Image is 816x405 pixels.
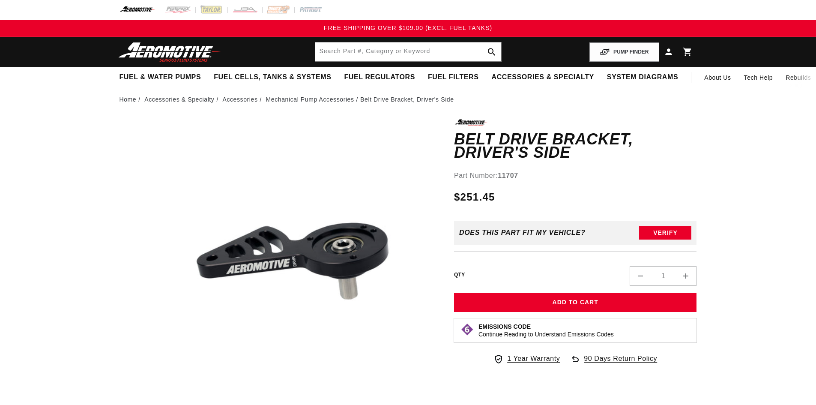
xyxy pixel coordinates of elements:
[454,189,495,205] span: $251.45
[116,42,223,62] img: Aeromotive
[738,67,780,88] summary: Tech Help
[459,229,586,237] div: Does This part fit My vehicle?
[324,24,492,31] span: FREE SHIPPING OVER $109.00 (EXCL. FUEL TANKS)
[360,95,454,104] li: Belt Drive Bracket, Driver's Side
[421,67,485,87] summary: Fuel Filters
[485,67,601,87] summary: Accessories & Specialty
[507,353,560,364] span: 1 Year Warranty
[589,42,659,62] button: PUMP FINDER
[120,95,697,104] nav: breadcrumbs
[639,226,691,240] button: Verify
[120,95,137,104] a: Home
[428,73,479,82] span: Fuel Filters
[222,95,257,104] a: Accessories
[144,95,221,104] li: Accessories & Specialty
[266,95,354,104] a: Mechanical Pump Accessories
[454,271,465,279] label: QTY
[601,67,684,87] summary: System Diagrams
[786,73,811,82] span: Rebuilds
[315,42,501,61] input: Search by Part Number, Category or Keyword
[584,353,657,373] span: 90 Days Return Policy
[498,172,518,179] strong: 11707
[113,67,208,87] summary: Fuel & Water Pumps
[570,353,657,373] a: 90 Days Return Policy
[493,353,560,364] a: 1 Year Warranty
[214,73,331,82] span: Fuel Cells, Tanks & Systems
[207,67,338,87] summary: Fuel Cells, Tanks & Systems
[460,323,474,336] img: Emissions code
[454,132,697,159] h1: Belt Drive Bracket, Driver's Side
[698,67,737,88] a: About Us
[454,170,697,181] div: Part Number:
[492,73,594,82] span: Accessories & Specialty
[478,330,614,338] p: Continue Reading to Understand Emissions Codes
[454,293,697,312] button: Add to Cart
[338,67,421,87] summary: Fuel Regulators
[607,73,678,82] span: System Diagrams
[120,73,201,82] span: Fuel & Water Pumps
[478,323,614,338] button: Emissions CodeContinue Reading to Understand Emissions Codes
[478,323,531,330] strong: Emissions Code
[704,74,731,81] span: About Us
[744,73,773,82] span: Tech Help
[482,42,501,61] button: search button
[344,73,415,82] span: Fuel Regulators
